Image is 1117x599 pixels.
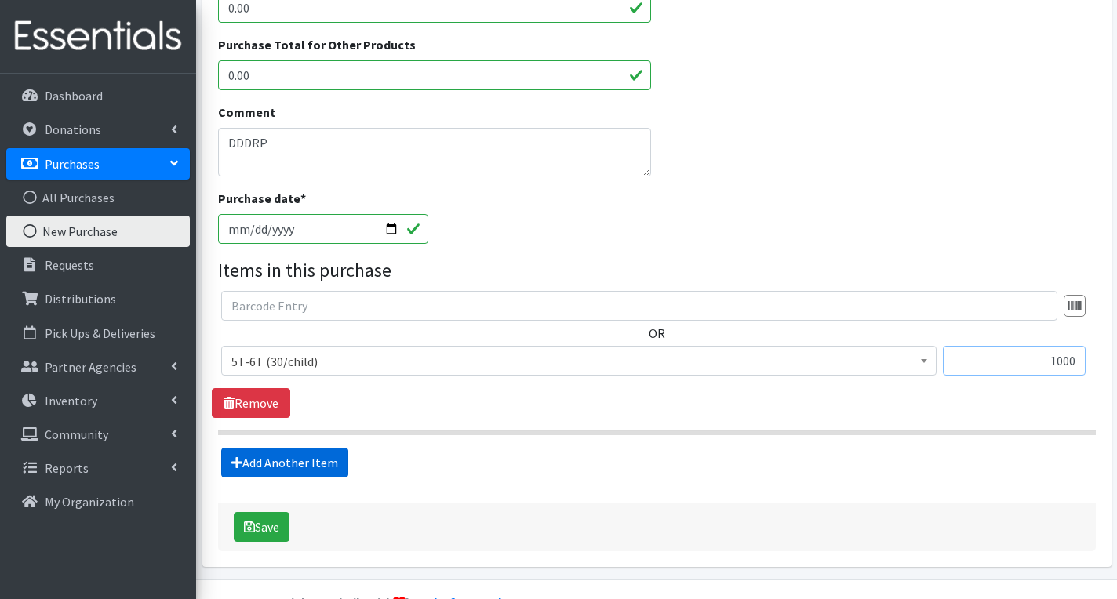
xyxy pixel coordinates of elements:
a: All Purchases [6,182,190,213]
a: Partner Agencies [6,351,190,383]
a: Remove [212,388,290,418]
p: Pick Ups & Deliveries [45,325,155,341]
p: Dashboard [45,88,103,103]
p: Reports [45,460,89,476]
a: Requests [6,249,190,281]
a: Purchases [6,148,190,180]
a: My Organization [6,486,190,517]
label: OR [649,324,665,343]
p: Community [45,427,108,442]
p: Distributions [45,291,116,307]
a: Inventory [6,385,190,416]
label: Purchase Total for Other Products [218,35,416,54]
a: Community [6,419,190,450]
p: Donations [45,122,101,137]
input: Barcode Entry [221,291,1057,321]
p: My Organization [45,494,134,510]
img: HumanEssentials [6,10,190,63]
span: 5T-6T (30/child) [231,350,926,372]
label: Purchase date [218,189,306,208]
abbr: required [300,191,306,206]
button: Save [234,512,289,542]
p: Inventory [45,393,97,408]
label: Comment [218,103,275,122]
a: Reports [6,452,190,484]
p: Requests [45,257,94,273]
span: 5T-6T (30/child) [221,346,937,376]
p: Partner Agencies [45,359,136,375]
a: Distributions [6,283,190,314]
a: Dashboard [6,80,190,111]
legend: Items in this purchase [218,256,1096,285]
a: New Purchase [6,216,190,247]
input: Quantity [943,346,1086,376]
a: Add Another Item [221,448,348,477]
a: Pick Ups & Deliveries [6,318,190,349]
p: Purchases [45,156,100,172]
a: Donations [6,114,190,145]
